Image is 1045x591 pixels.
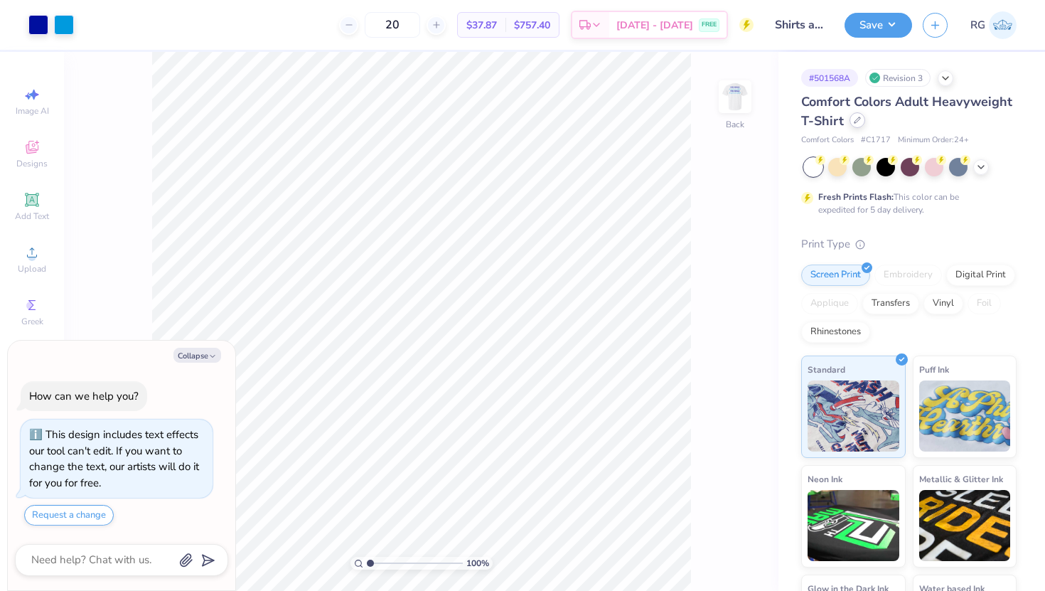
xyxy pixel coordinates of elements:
[808,380,899,452] img: Standard
[923,293,963,314] div: Vinyl
[16,105,49,117] span: Image AI
[970,11,1017,39] a: RG
[29,427,199,490] div: This design includes text effects our tool can't edit. If you want to change the text, our artist...
[801,236,1017,252] div: Print Type
[861,134,891,147] span: # C1717
[801,265,870,286] div: Screen Print
[24,505,114,526] button: Request a change
[801,69,858,87] div: # 501568A
[173,348,221,363] button: Collapse
[818,191,993,216] div: This color can be expedited for 5 day delivery.
[968,293,1001,314] div: Foil
[801,134,854,147] span: Comfort Colors
[801,321,870,343] div: Rhinestones
[865,69,931,87] div: Revision 3
[874,265,942,286] div: Embroidery
[989,11,1017,39] img: Riddhi Gattani
[365,12,420,38] input: – –
[16,158,48,169] span: Designs
[919,472,1003,486] span: Metallic & Glitter Ink
[801,293,858,314] div: Applique
[18,263,46,275] span: Upload
[862,293,919,314] div: Transfers
[726,118,744,131] div: Back
[801,93,1012,129] span: Comfort Colors Adult Heavyweight T-Shirt
[818,191,894,203] strong: Fresh Prints Flash:
[808,472,842,486] span: Neon Ink
[808,362,845,377] span: Standard
[21,316,43,327] span: Greek
[466,557,489,570] span: 100 %
[919,380,1011,452] img: Puff Ink
[29,389,139,403] div: How can we help you?
[702,20,717,30] span: FREE
[514,18,550,33] span: $757.40
[919,362,949,377] span: Puff Ink
[764,11,834,39] input: Untitled Design
[919,490,1011,561] img: Metallic & Glitter Ink
[15,211,49,222] span: Add Text
[946,265,1015,286] div: Digital Print
[616,18,693,33] span: [DATE] - [DATE]
[721,82,749,111] img: Back
[808,490,899,561] img: Neon Ink
[845,13,912,38] button: Save
[898,134,969,147] span: Minimum Order: 24 +
[970,17,985,33] span: RG
[466,18,497,33] span: $37.87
